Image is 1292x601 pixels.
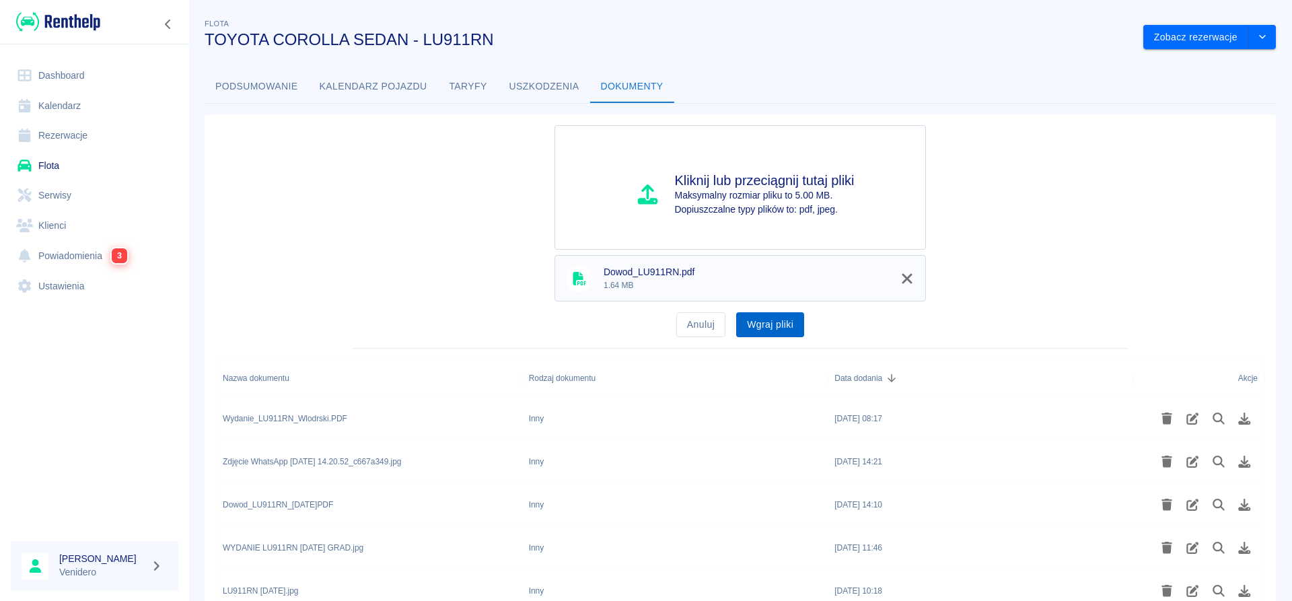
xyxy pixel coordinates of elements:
div: Rodzaj dokumentu [522,359,828,397]
div: WYDANIE LU911RN 3.03.2025 GRAD.jpg [223,542,363,554]
p: 1.64 MB [604,279,893,291]
button: Usuń plik [1154,407,1180,430]
div: Inny [529,413,544,425]
button: Podgląd pliku [1206,493,1232,516]
h4: Kliknij lub przeciągnij tutaj pliki [675,172,855,188]
a: Renthelp logo [11,11,100,33]
button: Uszkodzenia [499,71,590,103]
button: Kalendarz pojazdu [309,71,438,103]
div: Akcje [1134,359,1264,397]
a: Dashboard [11,61,178,91]
button: Zwiń nawigację [158,15,178,33]
a: Ustawienia [11,271,178,302]
button: Podgląd pliku [1206,407,1232,430]
div: Zdjęcie WhatsApp 2025-03-28 o 14.20.52_c667a349.jpg [223,456,401,468]
button: Pobierz plik [1231,450,1258,473]
button: Usuń plik [1154,450,1180,473]
div: Akcje [1238,359,1258,397]
button: Usuń plik [1154,493,1180,516]
a: Klienci [11,211,178,241]
span: Flota [205,20,229,28]
div: Dowod_LU911RN_2025-03-28.PDF [223,499,333,511]
button: Edytuj rodzaj dokumentu [1180,536,1206,559]
a: Powiadomienia3 [11,240,178,271]
button: Edytuj rodzaj dokumentu [1180,407,1206,430]
button: Edytuj rodzaj dokumentu [1180,493,1206,516]
div: 17 lut 2025, 10:18 [834,585,882,597]
img: Renthelp logo [16,11,100,33]
button: Zobacz rezerwacje [1143,25,1249,50]
p: Maksymalny rozmiar pliku to 5.00 MB. [675,188,855,203]
span: Dowod_LU911RN.pdf [604,265,893,279]
div: Rodzaj dokumentu [529,359,596,397]
p: Dopiuszczalne typy plików to: pdf, jpeg. [675,203,855,217]
button: Usuń plik [1154,536,1180,559]
div: 28 mar 2025, 14:10 [834,499,882,511]
div: Wydanie_LU911RN_Wlodrski.PDF [223,413,347,425]
a: Kalendarz [11,91,178,121]
a: Flota [11,151,178,181]
a: Serwisy [11,180,178,211]
div: LU911RN 3 luty 25.jpg [223,585,298,597]
div: Nazwa dokumentu [216,359,522,397]
div: 3 mar 2025, 11:46 [834,542,882,554]
span: 3 [112,248,127,263]
div: 13 cze 2025, 08:17 [834,413,882,425]
div: Nazwa dokumentu [223,359,289,397]
div: Data dodania [834,359,882,397]
h3: TOYOTA COROLLA SEDAN - LU911RN [205,30,1133,49]
button: Pobierz plik [1231,493,1258,516]
button: Podgląd pliku [1206,536,1232,559]
button: Anuluj [676,312,725,337]
a: Rezerwacje [11,120,178,151]
div: Data dodania [828,359,1134,397]
button: Podsumowanie [205,71,309,103]
button: drop-down [1249,25,1276,50]
div: Inny [529,499,544,511]
button: Edytuj rodzaj dokumentu [1180,450,1206,473]
div: Inny [529,456,544,468]
p: Venidero [59,565,145,579]
button: Dokumenty [590,71,674,103]
button: Usuń z kolejki [892,265,923,292]
div: Inny [529,585,544,597]
div: Inny [529,542,544,554]
button: Wgraj pliki [736,312,804,337]
button: Sort [882,369,901,388]
div: 28 mar 2025, 14:21 [834,456,882,468]
button: Pobierz plik [1231,407,1258,430]
button: Taryfy [438,71,499,103]
button: Podgląd pliku [1206,450,1232,473]
button: Pobierz plik [1231,536,1258,559]
h6: [PERSON_NAME] [59,552,145,565]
